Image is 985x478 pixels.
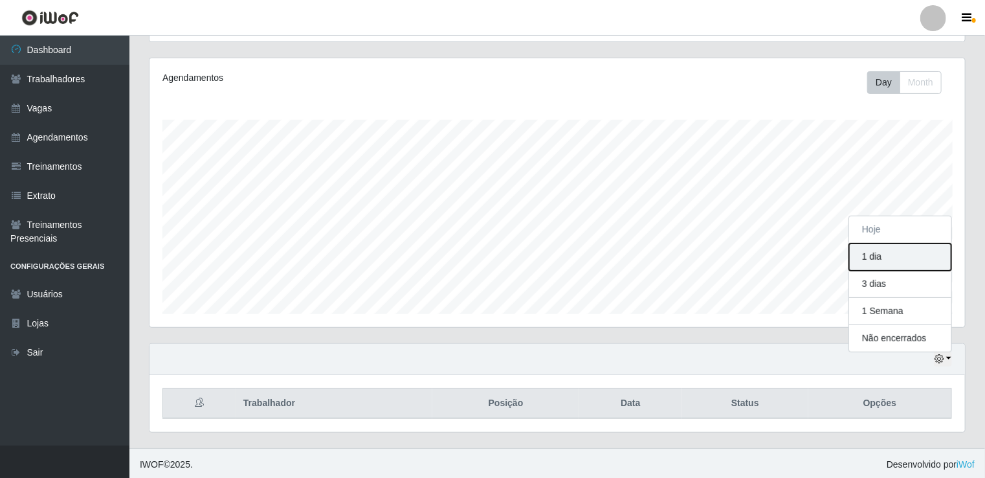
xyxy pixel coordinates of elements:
button: Month [900,71,942,94]
span: Desenvolvido por [887,458,975,472]
th: Status [682,389,808,419]
div: First group [867,71,942,94]
button: 1 Semana [849,298,951,325]
th: Trabalhador [236,389,432,419]
span: IWOF [140,459,164,470]
div: Agendamentos [162,71,480,85]
th: Posição [432,389,579,419]
th: Opções [808,389,952,419]
span: © 2025 . [140,458,193,472]
button: Não encerrados [849,325,951,352]
button: 3 dias [849,271,951,298]
button: Day [867,71,900,94]
th: Data [579,389,682,419]
button: 1 dia [849,244,951,271]
img: CoreUI Logo [21,10,79,26]
a: iWof [957,459,975,470]
button: Hoje [849,216,951,244]
div: Toolbar with button groups [867,71,952,94]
